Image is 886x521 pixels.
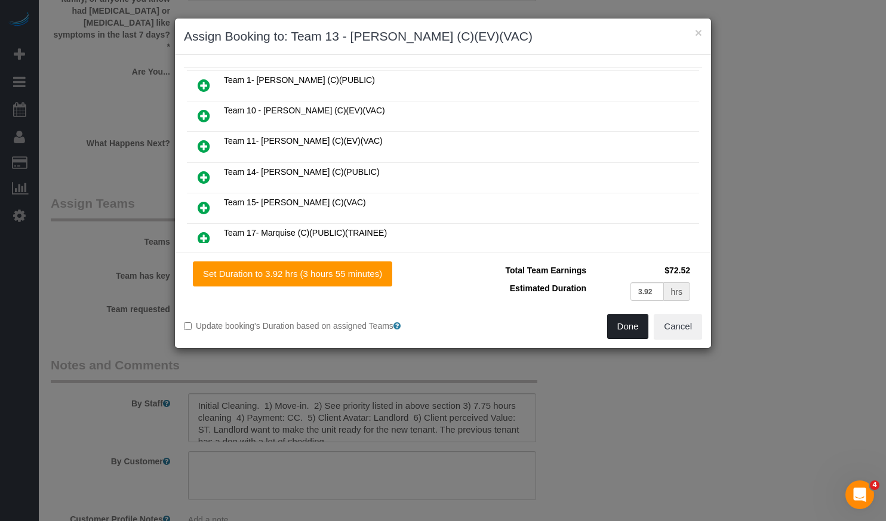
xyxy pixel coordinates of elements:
td: $72.52 [589,261,693,279]
h3: Assign Booking to: Team 13 - [PERSON_NAME] (C)(EV)(VAC) [184,27,702,45]
span: Estimated Duration [510,283,586,293]
span: 4 [870,480,879,490]
button: Done [607,314,649,339]
span: Team 14- [PERSON_NAME] (C)(PUBLIC) [224,167,380,177]
button: Set Duration to 3.92 hrs (3 hours 55 minutes) [193,261,392,286]
input: Update booking's Duration based on assigned Teams [184,322,192,330]
button: × [695,26,702,39]
iframe: Intercom live chat [845,480,874,509]
div: hrs [664,282,690,301]
td: Total Team Earnings [452,261,589,279]
span: Team 11- [PERSON_NAME] (C)(EV)(VAC) [224,136,383,146]
label: Update booking's Duration based on assigned Teams [184,320,434,332]
span: Team 10 - [PERSON_NAME] (C)(EV)(VAC) [224,106,385,115]
span: Team 17- Marquise (C)(PUBLIC)(TRAINEE) [224,228,387,238]
button: Cancel [654,314,702,339]
span: Team 15- [PERSON_NAME] (C)(VAC) [224,198,366,207]
span: Team 1- [PERSON_NAME] (C)(PUBLIC) [224,75,375,85]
